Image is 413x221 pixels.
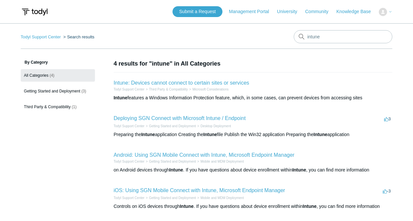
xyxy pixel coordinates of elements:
span: Getting Started and Deployment [24,89,80,93]
span: All Categories [24,73,49,78]
em: Intune [203,132,217,137]
a: All Categories (4) [21,69,95,82]
a: Knowledge Base [336,8,378,15]
div: Preparing the application Creating the file Publish the Win32 application Preparing the application [114,131,392,138]
span: (1) [72,105,77,109]
li: Mobile and MDM Deployment [196,195,244,200]
a: Deploying SGN Connect with Microsoft Intune / Endpoint [114,115,246,121]
span: (3) [81,89,86,93]
a: Todyl Support Center [114,88,145,91]
a: Todyl Support Center [21,34,61,39]
span: -3 [383,189,391,193]
a: Android: Using SGN Mobile Connect with Intune, Microsoft Endpoint Manager [114,152,295,158]
a: Microsoft Considerations [193,88,229,91]
li: Getting Started and Deployment [145,124,196,129]
a: Submit a Request [172,6,222,17]
em: Intune [141,132,155,137]
h3: By Category [21,59,95,65]
a: Third Party & Compatibility (1) [21,101,95,113]
h1: 4 results for "intune" in All Categories [114,59,392,68]
a: Community [305,8,335,15]
a: iOS: Using SGN Mobile Connect with Intune, Microsoft Endpoint Manager [114,188,285,193]
em: Intune [303,204,317,209]
span: (4) [50,73,55,78]
span: 3 [384,116,391,121]
li: Mobile and MDM Deployment [196,159,244,164]
li: Third Party & Compatibility [145,87,188,92]
div: Controls on iOS devices through . If you have questions about device enrollment within , you can ... [114,203,392,210]
a: Getting Started and Deployment (3) [21,85,95,97]
div: features a Windows Information Protection feature, which, in some cases, can prevent devices from... [114,94,392,101]
li: Todyl Support Center [114,159,145,164]
li: Search results [62,34,95,39]
img: Todyl Support Center Help Center home page [21,6,49,18]
em: Intune [313,132,327,137]
a: Desktop Deployment [200,124,231,128]
em: Intune [114,95,127,100]
em: Intune [169,167,183,172]
a: University [277,8,304,15]
a: Getting Started and Deployment [149,160,196,163]
span: Third Party & Compatibility [24,105,71,109]
a: Getting Started and Deployment [149,196,196,200]
em: Intune [180,204,194,209]
li: Todyl Support Center [114,195,145,200]
a: Management Portal [229,8,276,15]
a: Todyl Support Center [114,196,145,200]
li: Todyl Support Center [21,34,62,39]
a: Getting Started and Deployment [149,124,196,128]
a: Intune: Devices cannot connect to certain sites or services [114,80,249,86]
li: Getting Started and Deployment [145,159,196,164]
li: Todyl Support Center [114,124,145,129]
a: Mobile and MDM Deployment [200,196,244,200]
a: Todyl Support Center [114,124,145,128]
li: Todyl Support Center [114,87,145,92]
input: Search [294,30,392,43]
a: Mobile and MDM Deployment [200,160,244,163]
div: on Android devices through . If you have questions about device enrollment within , you can find ... [114,167,392,173]
em: Intune [292,167,306,172]
a: Todyl Support Center [114,160,145,163]
li: Desktop Deployment [196,124,231,129]
li: Getting Started and Deployment [145,195,196,200]
li: Microsoft Considerations [188,87,229,92]
a: Third Party & Compatibility [149,88,188,91]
